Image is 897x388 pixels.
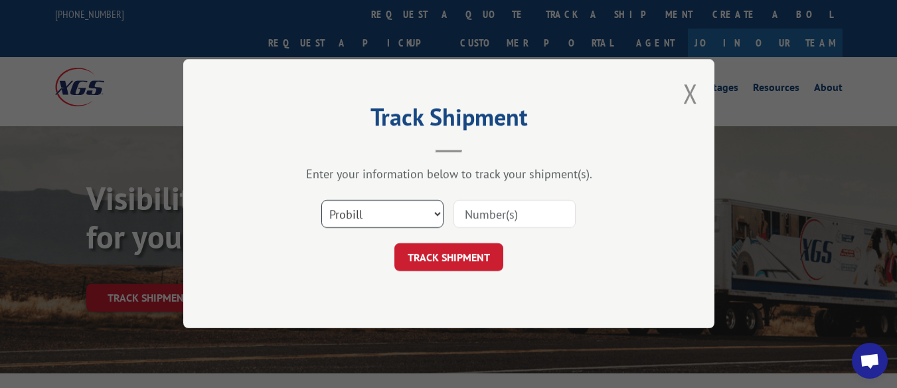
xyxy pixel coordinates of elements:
input: Number(s) [453,201,576,229]
div: Open chat [852,343,888,379]
button: Close modal [683,76,698,111]
div: Enter your information below to track your shipment(s). [250,167,648,182]
h2: Track Shipment [250,108,648,133]
button: TRACK SHIPMENT [394,244,503,272]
